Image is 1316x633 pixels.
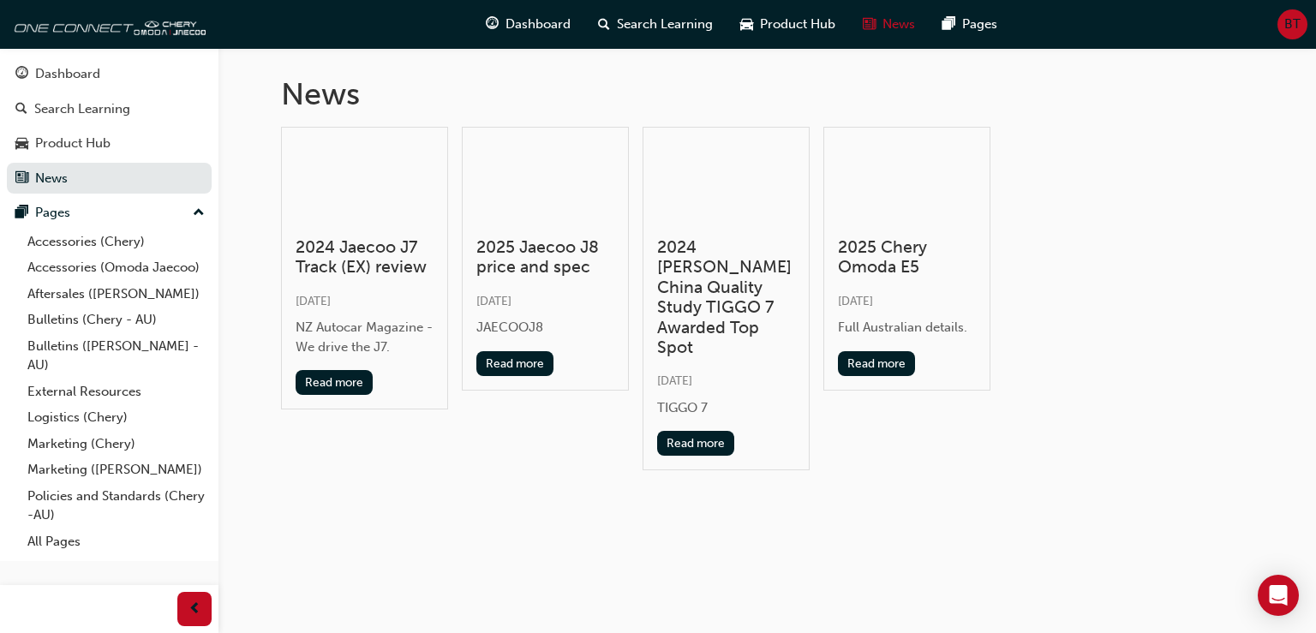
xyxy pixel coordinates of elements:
[1284,15,1301,34] span: BT
[296,294,331,308] span: [DATE]
[281,127,448,410] a: 2024 Jaecoo J7 Track (EX) review[DATE]NZ Autocar Magazine - We drive the J7.Read more
[21,457,212,483] a: Marketing ([PERSON_NAME])
[617,15,713,34] span: Search Learning
[657,237,795,357] h3: 2024 [PERSON_NAME] China Quality Study TIGGO 7 Awarded Top Spot
[193,202,205,224] span: up-icon
[882,15,915,34] span: News
[1277,9,1307,39] button: BT
[21,307,212,333] a: Bulletins (Chery - AU)
[740,14,753,35] span: car-icon
[7,163,212,194] a: News
[476,237,614,278] h3: 2025 Jaecoo J8 price and spec
[7,58,212,90] a: Dashboard
[643,127,810,471] a: 2024 [PERSON_NAME] China Quality Study TIGGO 7 Awarded Top Spot[DATE]TIGGO 7Read more
[21,333,212,379] a: Bulletins ([PERSON_NAME] - AU)
[21,404,212,431] a: Logistics (Chery)
[7,93,212,125] a: Search Learning
[296,318,434,356] div: NZ Autocar Magazine - We drive the J7.
[962,15,997,34] span: Pages
[584,7,727,42] a: search-iconSearch Learning
[15,171,28,187] span: news-icon
[7,197,212,229] button: Pages
[476,294,511,308] span: [DATE]
[863,14,876,35] span: news-icon
[21,483,212,528] a: Policies and Standards (Chery -AU)
[21,528,212,555] a: All Pages
[657,398,795,418] div: TIGGO 7
[15,206,28,221] span: pages-icon
[35,203,70,223] div: Pages
[35,134,111,153] div: Product Hub
[21,281,212,308] a: Aftersales ([PERSON_NAME])
[15,67,28,82] span: guage-icon
[929,7,1011,42] a: pages-iconPages
[1258,575,1299,616] div: Open Intercom Messenger
[476,351,554,376] button: Read more
[21,229,212,255] a: Accessories (Chery)
[657,431,735,456] button: Read more
[7,55,212,197] button: DashboardSearch LearningProduct HubNews
[188,599,201,620] span: prev-icon
[942,14,955,35] span: pages-icon
[21,254,212,281] a: Accessories (Omoda Jaecoo)
[472,7,584,42] a: guage-iconDashboard
[7,128,212,159] a: Product Hub
[476,318,614,337] div: JAECOOJ8
[34,99,130,119] div: Search Learning
[657,373,692,388] span: [DATE]
[15,102,27,117] span: search-icon
[727,7,849,42] a: car-iconProduct Hub
[21,379,212,405] a: External Resources
[838,351,916,376] button: Read more
[296,237,434,278] h3: 2024 Jaecoo J7 Track (EX) review
[21,431,212,457] a: Marketing (Chery)
[838,237,976,278] h3: 2025 Chery Omoda E5
[849,7,929,42] a: news-iconNews
[838,318,976,337] div: Full Australian details.
[486,14,499,35] span: guage-icon
[838,294,873,308] span: [DATE]
[15,136,28,152] span: car-icon
[505,15,571,34] span: Dashboard
[760,15,835,34] span: Product Hub
[9,7,206,41] img: oneconnect
[281,75,1254,113] h1: News
[823,127,990,391] a: 2025 Chery Omoda E5[DATE]Full Australian details.Read more
[296,370,374,395] button: Read more
[35,64,100,84] div: Dashboard
[462,127,629,391] a: 2025 Jaecoo J8 price and spec[DATE]JAECOOJ8Read more
[598,14,610,35] span: search-icon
